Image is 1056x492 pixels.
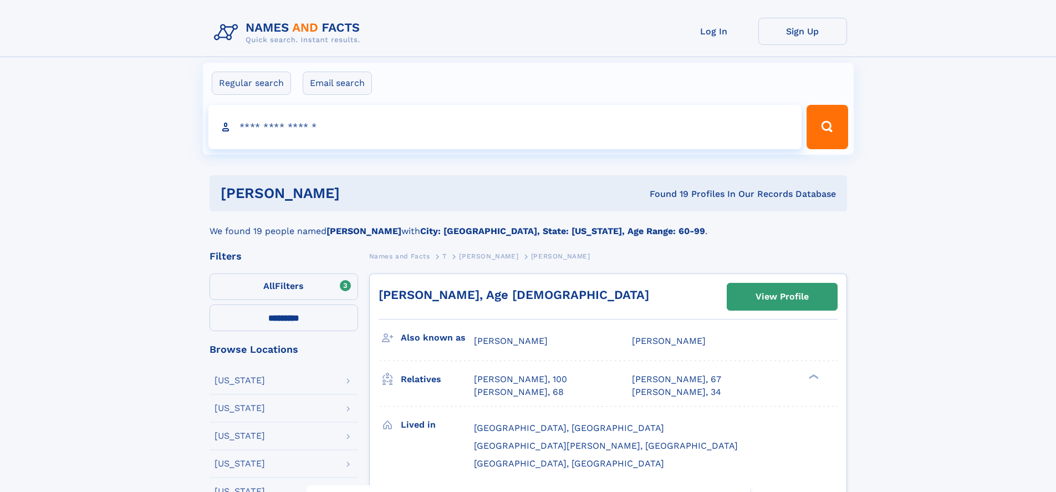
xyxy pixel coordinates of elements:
label: Email search [303,72,372,95]
div: [US_STATE] [215,376,265,385]
img: Logo Names and Facts [210,18,369,48]
a: Names and Facts [369,249,430,263]
a: [PERSON_NAME], Age [DEMOGRAPHIC_DATA] [379,288,649,302]
div: [US_STATE] [215,459,265,468]
span: [GEOGRAPHIC_DATA][PERSON_NAME], [GEOGRAPHIC_DATA] [474,440,738,451]
label: Filters [210,273,358,300]
h3: Also known as [401,328,474,347]
div: View Profile [756,284,809,310]
span: [PERSON_NAME] [531,252,590,260]
div: ❯ [806,373,819,381]
a: Sign Up [758,18,847,45]
div: [US_STATE] [215,404,265,413]
div: We found 19 people named with . [210,211,847,238]
span: All [263,281,275,291]
h3: Lived in [401,415,474,434]
b: City: [GEOGRAPHIC_DATA], State: [US_STATE], Age Range: 60-99 [420,226,705,236]
a: View Profile [727,283,837,310]
span: [GEOGRAPHIC_DATA], [GEOGRAPHIC_DATA] [474,458,664,469]
span: [GEOGRAPHIC_DATA], [GEOGRAPHIC_DATA] [474,423,664,433]
a: Log In [670,18,758,45]
button: Search Button [807,105,848,149]
h1: [PERSON_NAME] [221,186,495,200]
a: [PERSON_NAME], 67 [632,373,721,386]
div: Filters [210,251,358,261]
div: [US_STATE] [215,432,265,440]
b: [PERSON_NAME] [327,226,401,236]
span: [PERSON_NAME] [632,336,706,346]
label: Regular search [212,72,291,95]
span: T [442,252,447,260]
a: T [442,249,447,263]
a: [PERSON_NAME], 100 [474,373,567,386]
span: [PERSON_NAME] [459,252,518,260]
a: [PERSON_NAME], 34 [632,386,721,398]
div: Browse Locations [210,344,358,354]
a: [PERSON_NAME], 68 [474,386,564,398]
input: search input [208,105,802,149]
a: [PERSON_NAME] [459,249,518,263]
div: Found 19 Profiles In Our Records Database [494,188,836,200]
span: [PERSON_NAME] [474,336,548,346]
h3: Relatives [401,370,474,389]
